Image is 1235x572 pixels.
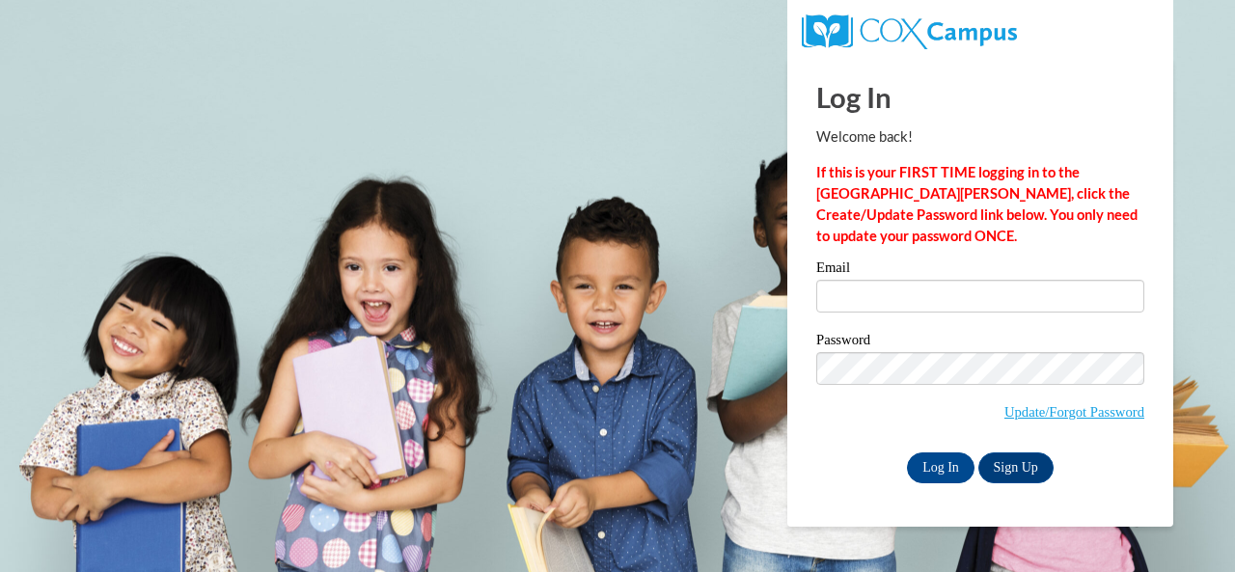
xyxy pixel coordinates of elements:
img: COX Campus [802,14,1017,49]
strong: If this is your FIRST TIME logging in to the [GEOGRAPHIC_DATA][PERSON_NAME], click the Create/Upd... [816,164,1138,244]
label: Password [816,333,1144,352]
a: COX Campus [802,22,1017,39]
a: Sign Up [978,452,1054,483]
a: Update/Forgot Password [1004,404,1144,420]
label: Email [816,260,1144,280]
h1: Log In [816,77,1144,117]
p: Welcome back! [816,126,1144,148]
input: Log In [907,452,974,483]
